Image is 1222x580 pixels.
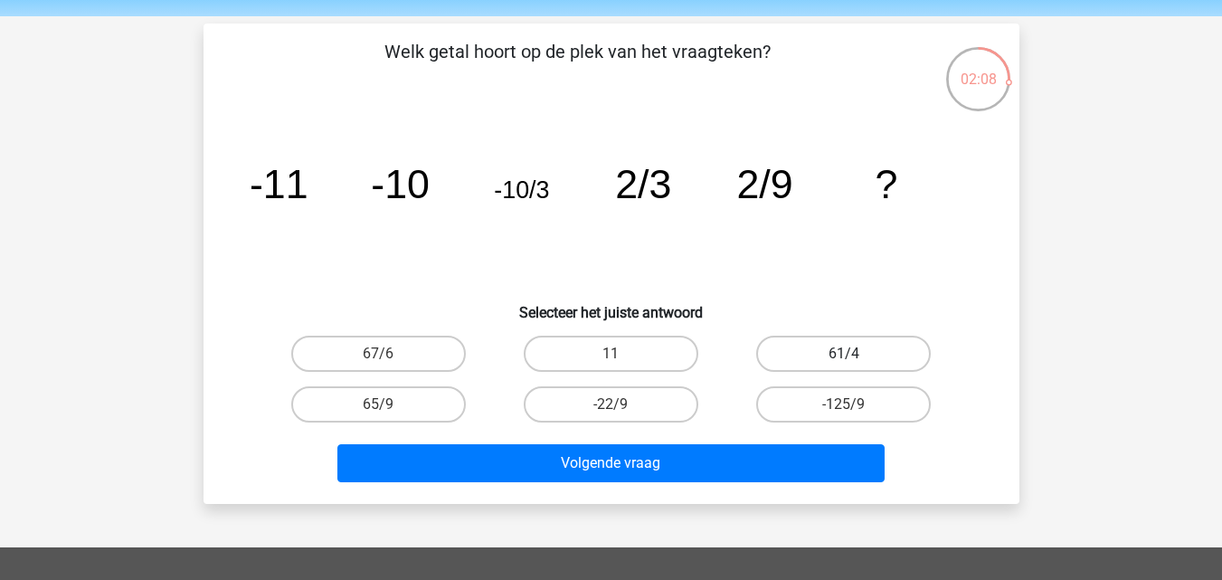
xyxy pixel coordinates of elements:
[524,386,698,423] label: -22/9
[337,444,885,482] button: Volgende vraag
[524,336,698,372] label: 11
[756,386,931,423] label: -125/9
[291,386,466,423] label: 65/9
[736,161,792,206] tspan: 2/9
[944,45,1012,90] div: 02:08
[232,290,990,321] h6: Selecteer het juiste antwoord
[494,176,549,204] tspan: -10/3
[615,161,671,206] tspan: 2/3
[371,161,430,206] tspan: -10
[291,336,466,372] label: 67/6
[756,336,931,372] label: 61/4
[249,161,308,206] tspan: -11
[232,38,923,92] p: Welk getal hoort op de plek van het vraagteken?
[875,161,897,206] tspan: ?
